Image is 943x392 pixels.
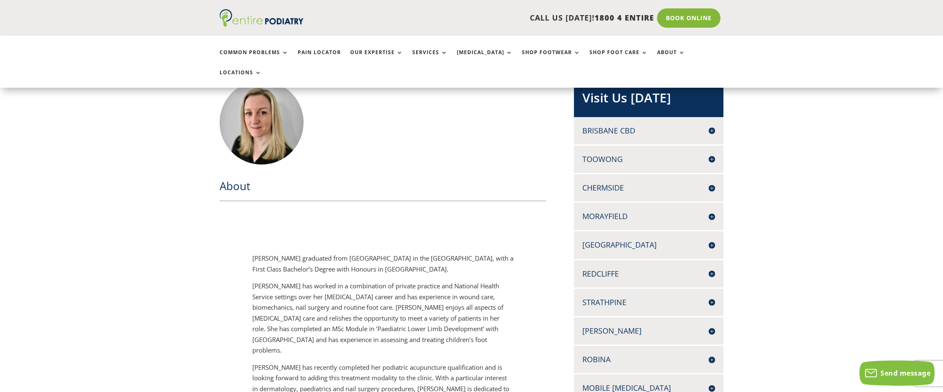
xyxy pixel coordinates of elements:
[350,50,403,68] a: Our Expertise
[252,281,513,362] p: [PERSON_NAME] has worked in a combination of private practice and National Health Service setting...
[880,368,930,378] span: Send message
[582,125,715,136] h4: Brisbane CBD
[220,70,262,88] a: Locations
[220,9,304,27] img: logo (1)
[220,81,304,165] img: Rachael Edmonds – Entire Podiatry podiatrist at Chermside, Kippa ring, North Lakes, Morayfield an...
[220,50,288,68] a: Common Problems
[595,13,654,23] span: 1800 4 ENTIRE
[220,20,304,29] a: Entire Podiatry
[582,211,715,222] h4: Morayfield
[582,297,715,308] h4: Strathpine
[582,183,715,193] h4: Chermside
[412,50,448,68] a: Services
[582,240,715,250] h4: [GEOGRAPHIC_DATA]
[657,8,720,28] a: Book Online
[220,178,546,198] h2: About
[582,269,715,279] h4: Redcliffe
[457,50,513,68] a: [MEDICAL_DATA]
[859,361,935,386] button: Send message
[582,154,715,165] h4: Toowong
[336,13,654,24] p: CALL US [DATE]!
[657,50,685,68] a: About
[582,89,715,111] h2: Visit Us [DATE]
[298,50,341,68] a: Pain Locator
[252,253,513,281] p: [PERSON_NAME] graduated from [GEOGRAPHIC_DATA] in the [GEOGRAPHIC_DATA], with a First Class Bache...
[589,50,648,68] a: Shop Foot Care
[582,354,715,365] h4: Robina
[582,326,715,336] h4: [PERSON_NAME]
[522,50,580,68] a: Shop Footwear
